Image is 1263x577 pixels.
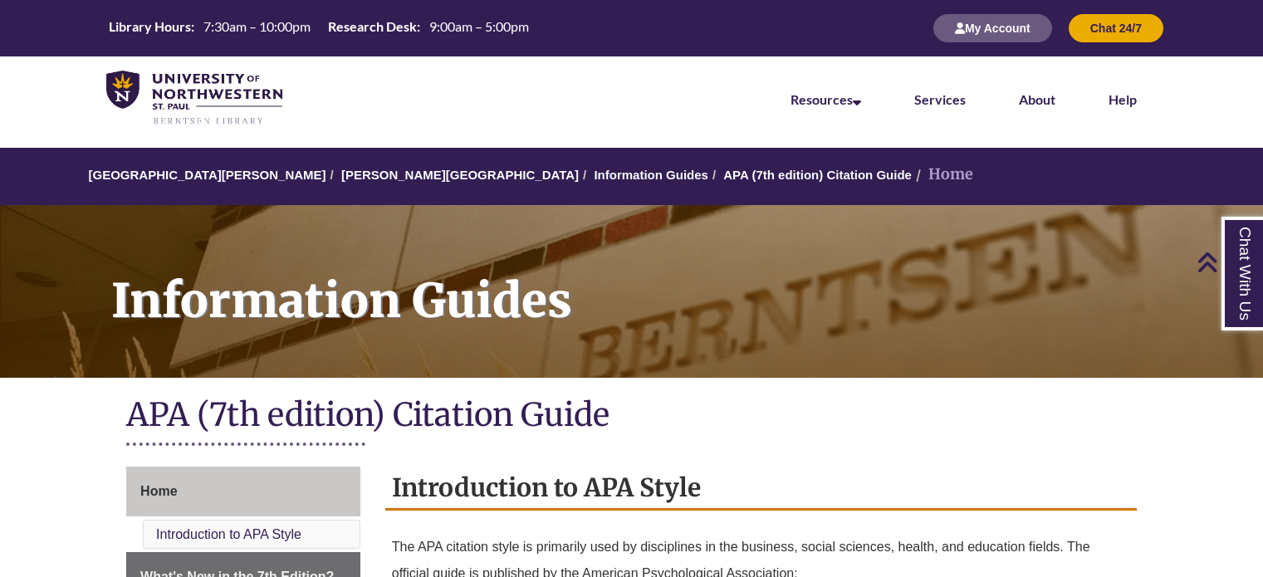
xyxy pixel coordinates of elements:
table: Hours Today [102,17,536,38]
a: Resources [791,91,861,107]
a: [GEOGRAPHIC_DATA][PERSON_NAME] [88,168,326,182]
a: My Account [933,21,1052,35]
a: Services [914,91,966,107]
th: Research Desk: [321,17,423,36]
a: Help [1109,91,1137,107]
a: Chat 24/7 [1069,21,1163,35]
a: About [1019,91,1055,107]
h1: Information Guides [93,205,1263,356]
button: Chat 24/7 [1069,14,1163,42]
a: [PERSON_NAME][GEOGRAPHIC_DATA] [341,168,579,182]
h1: APA (7th edition) Citation Guide [126,394,1137,438]
span: 9:00am – 5:00pm [429,18,529,34]
a: APA (7th edition) Citation Guide [723,168,912,182]
li: Home [912,163,973,187]
span: Home [140,484,177,498]
a: Introduction to APA Style [156,527,301,541]
img: UNWSP Library Logo [106,71,282,126]
button: My Account [933,14,1052,42]
th: Library Hours: [102,17,197,36]
h2: Introduction to APA Style [385,467,1137,511]
a: Home [126,467,360,516]
a: Information Guides [594,168,708,182]
a: Back to Top [1197,251,1259,273]
a: Hours Today [102,17,536,40]
span: 7:30am – 10:00pm [203,18,311,34]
